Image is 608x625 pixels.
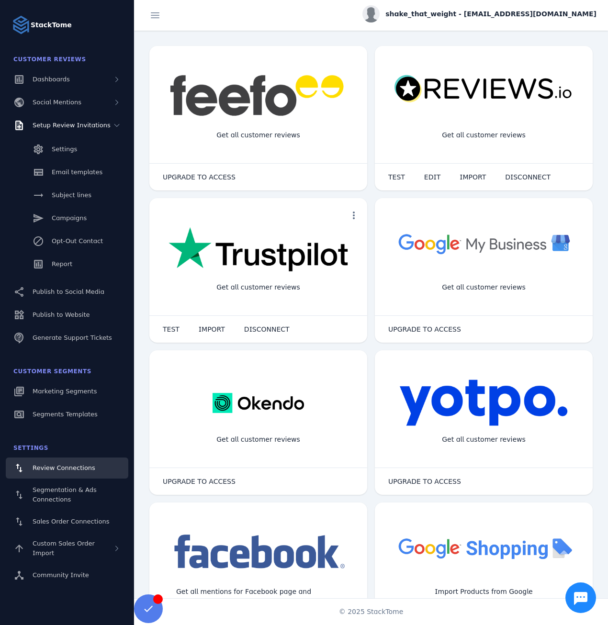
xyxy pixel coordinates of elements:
span: Segmentation & Ads Connections [33,486,97,503]
img: googleshopping.png [394,531,574,565]
img: googlebusiness.png [394,227,574,260]
button: TEST [379,167,415,187]
button: IMPORT [189,320,235,339]
span: Review Connections [33,464,95,471]
span: Generate Support Tickets [33,334,112,341]
button: more [344,206,363,225]
button: IMPORT [450,167,495,187]
span: Settings [13,445,48,451]
button: UPGRADE TO ACCESS [379,320,471,339]
a: Segments Templates [6,404,128,425]
a: Campaigns [6,208,128,229]
div: Get all customer reviews [434,123,533,148]
span: Customer Reviews [13,56,86,63]
span: Report [52,260,72,268]
span: shake_that_weight - [EMAIL_ADDRESS][DOMAIN_NAME] [385,9,597,19]
span: © 2025 StackTome [339,607,404,617]
div: Get all customer reviews [209,275,308,300]
img: facebook.png [169,531,348,573]
img: feefo.png [169,75,348,116]
a: Settings [6,139,128,160]
button: DISCONNECT [495,167,560,187]
span: TEST [163,326,180,333]
span: Opt-Out Contact [52,237,103,245]
span: Sales Order Connections [33,518,109,525]
button: UPGRADE TO ACCESS [379,472,471,491]
img: profile.jpg [362,5,380,22]
div: Get all customer reviews [434,427,533,452]
span: Community Invite [33,571,89,579]
button: TEST [153,320,189,339]
span: DISCONNECT [244,326,290,333]
span: UPGRADE TO ACCESS [388,478,461,485]
a: Publish to Social Media [6,281,128,302]
div: Get all customer reviews [209,123,308,148]
span: Custom Sales Order Import [33,540,95,557]
a: Sales Order Connections [6,511,128,532]
span: Subject lines [52,191,91,199]
img: trustpilot.png [169,227,348,273]
a: Publish to Website [6,304,128,325]
a: Opt-Out Contact [6,231,128,252]
button: DISCONNECT [235,320,299,339]
a: Segmentation & Ads Connections [6,480,128,509]
strong: StackTome [31,20,72,30]
span: UPGRADE TO ACCESS [163,174,236,180]
span: EDIT [424,174,440,180]
a: Email templates [6,162,128,183]
span: Setup Review Invitations [33,122,111,129]
span: Publish to Social Media [33,288,104,295]
span: Dashboards [33,76,70,83]
img: Logo image [11,15,31,34]
span: IMPORT [460,174,486,180]
img: yotpo.png [399,379,568,427]
span: UPGRADE TO ACCESS [163,478,236,485]
span: TEST [388,174,405,180]
span: Customer Segments [13,368,91,375]
div: Import Products from Google [427,579,540,604]
div: Get all mentions for Facebook page and Instagram account [169,579,348,614]
a: Marketing Segments [6,381,128,402]
span: Publish to Website [33,311,90,318]
button: UPGRADE TO ACCESS [153,167,245,187]
span: Settings [52,145,77,153]
a: Review Connections [6,458,128,479]
span: Social Mentions [33,99,81,106]
a: Report [6,254,128,275]
button: UPGRADE TO ACCESS [153,472,245,491]
img: okendo.webp [213,379,304,427]
span: IMPORT [199,326,225,333]
span: UPGRADE TO ACCESS [388,326,461,333]
div: Get all customer reviews [434,275,533,300]
span: Email templates [52,168,102,176]
div: Get all customer reviews [209,427,308,452]
img: reviewsio.svg [394,75,574,103]
button: shake_that_weight - [EMAIL_ADDRESS][DOMAIN_NAME] [362,5,597,22]
button: EDIT [415,167,450,187]
a: Generate Support Tickets [6,327,128,348]
span: Segments Templates [33,411,98,418]
span: Campaigns [52,214,87,222]
span: DISCONNECT [505,174,551,180]
a: Subject lines [6,185,128,206]
span: Marketing Segments [33,388,97,395]
a: Community Invite [6,565,128,586]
